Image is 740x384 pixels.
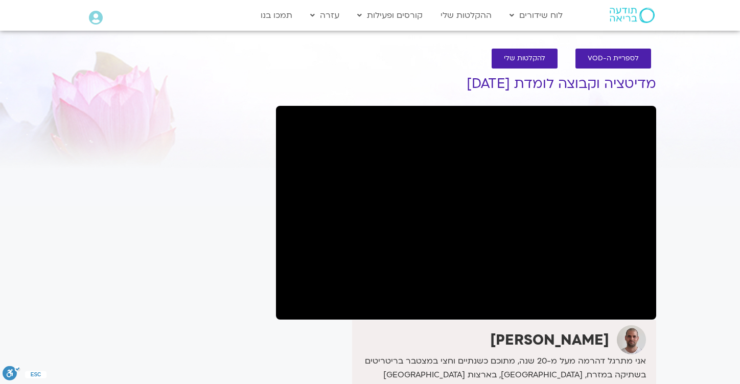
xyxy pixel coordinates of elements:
a: תמכו בנו [256,6,297,25]
a: לספריית ה-VOD [575,49,651,69]
a: לוח שידורים [504,6,568,25]
a: ההקלטות שלי [435,6,497,25]
img: תודעה בריאה [610,8,655,23]
a: קורסים ופעילות [352,6,428,25]
img: דקל קנטי [617,325,646,354]
span: להקלטות שלי [504,55,545,62]
span: לספריית ה-VOD [588,55,639,62]
h1: מדיטציה וקבוצה לומדת [DATE] [276,76,656,92]
strong: [PERSON_NAME] [490,330,609,350]
a: להקלטות שלי [492,49,558,69]
a: עזרה [305,6,344,25]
